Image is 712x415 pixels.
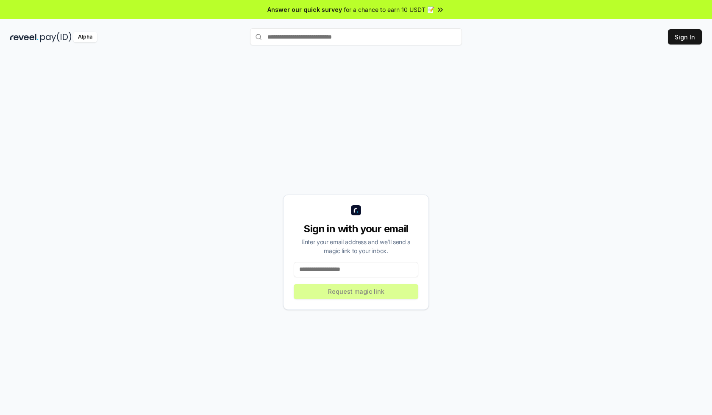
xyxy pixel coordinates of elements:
[267,5,342,14] span: Answer our quick survey
[351,205,361,215] img: logo_small
[73,32,97,42] div: Alpha
[294,237,418,255] div: Enter your email address and we’ll send a magic link to your inbox.
[344,5,434,14] span: for a chance to earn 10 USDT 📝
[294,222,418,236] div: Sign in with your email
[40,32,72,42] img: pay_id
[10,32,39,42] img: reveel_dark
[668,29,702,45] button: Sign In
